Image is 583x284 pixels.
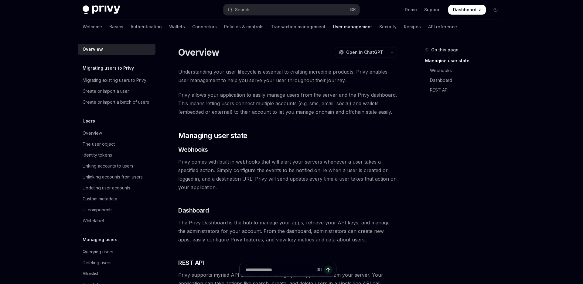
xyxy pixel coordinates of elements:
[428,19,457,34] a: API reference
[425,75,505,85] a: Dashboard
[178,145,208,154] span: Webhooks
[78,257,155,268] a: Deleting users
[178,68,397,85] span: Understanding your user lifecycle is essential to crafting incredible products. Privy enables use...
[83,88,129,95] div: Create or import a user
[78,246,155,257] a: Querying users
[78,150,155,161] a: Identity tokens
[178,206,209,215] span: Dashboard
[346,49,383,55] span: Open in ChatGPT
[448,5,486,15] a: Dashboard
[83,248,113,255] div: Querying users
[335,47,387,57] button: Open in ChatGPT
[83,19,102,34] a: Welcome
[178,131,247,140] span: Managing user state
[333,19,372,34] a: User management
[425,66,505,75] a: Webhooks
[404,19,421,34] a: Recipes
[424,7,441,13] a: Support
[83,117,95,125] h5: Users
[224,19,264,34] a: Policies & controls
[78,75,155,86] a: Migrating existing users to Privy
[178,258,204,267] span: REST API
[178,47,219,58] h1: Overview
[83,217,104,224] div: Whitelabel
[78,128,155,139] a: Overview
[83,236,118,243] h5: Managing users
[109,19,123,34] a: Basics
[178,91,397,116] span: Privy allows your application to easily manage users from the server and the Privy dashboard. Thi...
[83,162,133,170] div: Linking accounts to users
[405,7,417,13] a: Demo
[169,19,185,34] a: Wallets
[491,5,500,15] button: Toggle dark mode
[78,161,155,171] a: Linking accounts to users
[78,182,155,193] a: Updating user accounts
[78,86,155,97] a: Create or import a user
[83,64,134,72] h5: Migrating users to Privy
[78,193,155,204] a: Custom metadata
[83,184,130,192] div: Updating user accounts
[78,44,155,55] a: Overview
[431,46,459,54] span: On this page
[83,140,115,148] div: The user object
[78,215,155,226] a: Whitelabel
[78,139,155,150] a: The user object
[78,171,155,182] a: Unlinking accounts from users
[78,204,155,215] a: UI components
[83,130,102,137] div: Overview
[78,268,155,279] a: Allowlist
[223,4,360,15] button: Open search
[425,56,505,66] a: Managing user state
[324,265,332,274] button: Send message
[131,19,162,34] a: Authentication
[83,270,98,277] div: Allowlist
[246,263,315,276] input: Ask a question...
[83,259,111,266] div: Deleting users
[349,7,356,12] span: ⌘ K
[379,19,397,34] a: Security
[83,46,103,53] div: Overview
[178,158,397,192] span: Privy comes with built in webhooks that will alert your servers whenever a user takes a specified...
[235,6,252,13] div: Search...
[83,151,112,159] div: Identity tokens
[83,195,117,203] div: Custom metadata
[83,173,143,181] div: Unlinking accounts from users
[178,218,397,244] span: The Privy Dashboard is the hub to manage your apps, retrieve your API keys, and manage the admini...
[453,7,476,13] span: Dashboard
[78,97,155,108] a: Create or import a batch of users
[425,85,505,95] a: REST API
[83,99,149,106] div: Create or import a batch of users
[83,77,146,84] div: Migrating existing users to Privy
[83,5,120,14] img: dark logo
[192,19,217,34] a: Connectors
[271,19,326,34] a: Transaction management
[83,206,113,213] div: UI components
